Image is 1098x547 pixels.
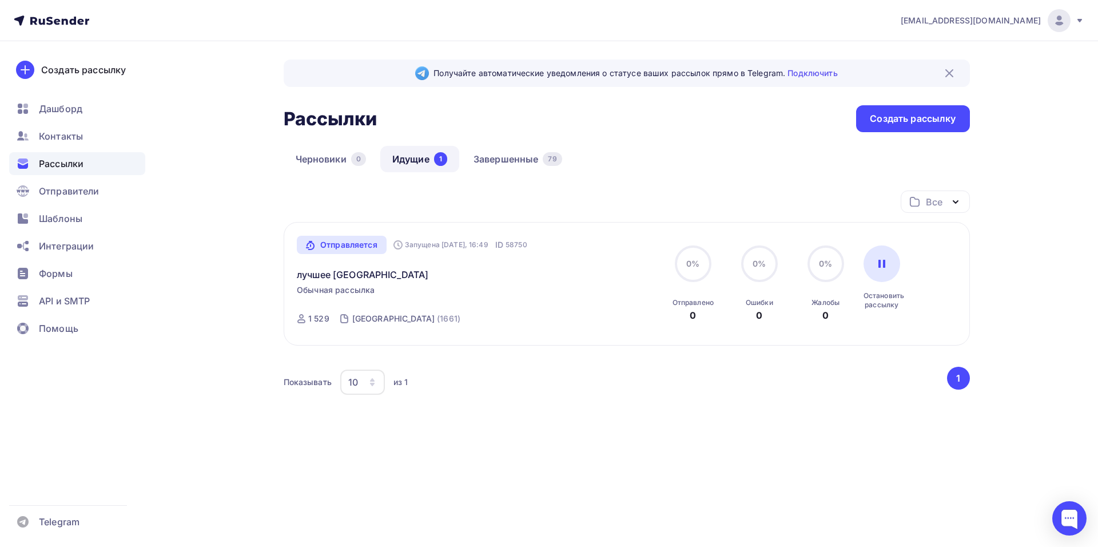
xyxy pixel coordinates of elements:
[462,146,574,172] a: Завершенные79
[351,310,462,328] a: [GEOGRAPHIC_DATA] (1661)
[39,294,90,308] span: API и SMTP
[39,184,100,198] span: Отправители
[380,146,459,172] a: Идущие1
[433,68,837,79] span: Получайте автоматические уведомления о статусе ваших рассылок прямо в Telegram.
[746,298,773,307] div: Ошибки
[756,308,762,322] div: 0
[41,63,126,77] div: Создать рассылку
[284,376,332,388] div: Показывать
[819,259,832,268] span: 0%
[495,239,503,251] span: ID
[352,313,435,324] div: [GEOGRAPHIC_DATA]
[926,195,942,209] div: Все
[543,152,562,166] div: 79
[686,259,699,268] span: 0%
[297,268,428,282] a: лучшее [GEOGRAPHIC_DATA]
[393,240,488,249] div: Запущена [DATE], 16:49
[437,313,460,324] div: (1661)
[39,157,83,171] span: Рассылки
[506,239,527,251] span: 58750
[947,367,970,390] button: Go to page 1
[901,15,1041,26] span: [EMAIL_ADDRESS][DOMAIN_NAME]
[393,376,408,388] div: из 1
[822,308,829,322] div: 0
[864,291,900,310] div: Остановить рассылку
[297,284,375,296] span: Обычная рассылка
[39,322,78,335] span: Помощь
[39,102,82,116] span: Дашборд
[9,152,145,175] a: Рассылки
[673,298,714,307] div: Отправлено
[9,262,145,285] a: Формы
[901,9,1084,32] a: [EMAIL_ADDRESS][DOMAIN_NAME]
[39,212,82,225] span: Шаблоны
[434,152,447,166] div: 1
[351,152,366,166] div: 0
[308,313,329,324] div: 1 529
[9,180,145,203] a: Отправители
[297,236,387,254] a: Отправляется
[787,68,837,78] a: Подключить
[9,97,145,120] a: Дашборд
[901,191,970,213] button: Все
[415,66,429,80] img: Telegram
[811,298,840,307] div: Жалобы
[39,267,73,280] span: Формы
[39,515,79,529] span: Telegram
[690,308,696,322] div: 0
[753,259,766,268] span: 0%
[340,369,385,395] button: 10
[39,129,83,143] span: Контакты
[39,239,94,253] span: Интеграции
[348,375,358,389] div: 10
[284,108,377,130] h2: Рассылки
[870,112,956,125] div: Создать рассылку
[945,367,970,390] ul: Pagination
[284,146,378,172] a: Черновики0
[9,125,145,148] a: Контакты
[9,207,145,230] a: Шаблоны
